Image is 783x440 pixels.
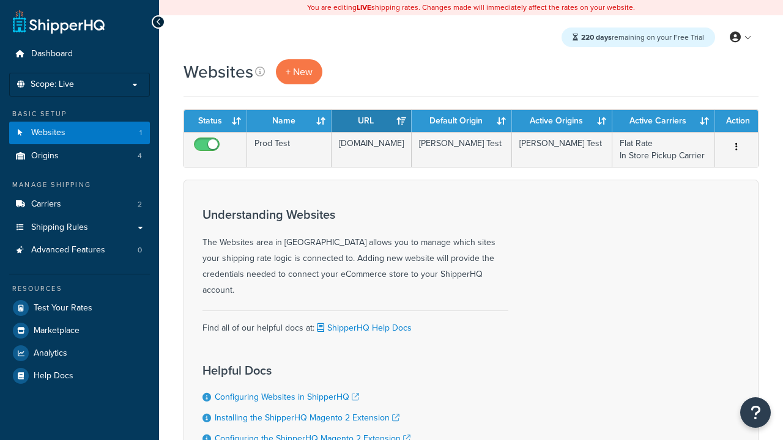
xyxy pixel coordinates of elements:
[9,180,150,190] div: Manage Shipping
[34,303,92,313] span: Test Your Rates
[9,284,150,294] div: Resources
[332,132,412,167] td: [DOMAIN_NAME]
[715,110,758,132] th: Action
[34,326,80,336] span: Marketplace
[34,371,73,381] span: Help Docs
[357,2,371,13] b: LIVE
[9,145,150,167] a: Origins 4
[9,145,150,167] li: Origins
[9,122,150,144] a: Websites 1
[612,132,715,167] td: Flat Rate In Store Pickup Carrier
[138,199,142,210] span: 2
[202,208,508,221] h3: Understanding Websites
[31,79,74,90] span: Scope: Live
[215,411,399,424] a: Installing the ShipperHQ Magento 2 Extension
[562,28,715,47] div: remaining on your Free Trial
[13,9,105,34] a: ShipperHQ Home
[9,216,150,239] a: Shipping Rules
[247,110,332,132] th: Name: activate to sort column ascending
[9,122,150,144] li: Websites
[9,239,150,262] li: Advanced Features
[332,110,412,132] th: URL: activate to sort column ascending
[9,342,150,364] a: Analytics
[31,222,88,233] span: Shipping Rules
[581,32,612,43] strong: 220 days
[9,193,150,216] a: Carriers 2
[9,365,150,387] a: Help Docs
[9,193,150,216] li: Carriers
[9,109,150,119] div: Basic Setup
[247,132,332,167] td: Prod Test
[314,321,412,334] a: ShipperHQ Help Docs
[512,110,612,132] th: Active Origins: activate to sort column ascending
[276,59,322,84] a: + New
[138,151,142,161] span: 4
[512,132,612,167] td: [PERSON_NAME] Test
[31,49,73,59] span: Dashboard
[9,239,150,262] a: Advanced Features 0
[202,364,423,377] h3: Helpful Docs
[31,151,59,161] span: Origins
[9,320,150,342] a: Marketplace
[31,199,61,210] span: Carriers
[184,110,247,132] th: Status: activate to sort column ascending
[34,348,67,359] span: Analytics
[215,391,359,403] a: Configuring Websites in ShipperHQ
[138,245,142,255] span: 0
[412,110,512,132] th: Default Origin: activate to sort column ascending
[202,310,508,336] div: Find all of our helpful docs at:
[9,43,150,65] a: Dashboard
[184,60,253,84] h1: Websites
[31,245,105,255] span: Advanced Features
[740,397,771,428] button: Open Resource Center
[412,132,512,167] td: [PERSON_NAME] Test
[9,297,150,319] a: Test Your Rates
[31,128,65,138] span: Websites
[612,110,715,132] th: Active Carriers: activate to sort column ascending
[139,128,142,138] span: 1
[202,208,508,298] div: The Websites area in [GEOGRAPHIC_DATA] allows you to manage which sites your shipping rate logic ...
[286,65,313,79] span: + New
